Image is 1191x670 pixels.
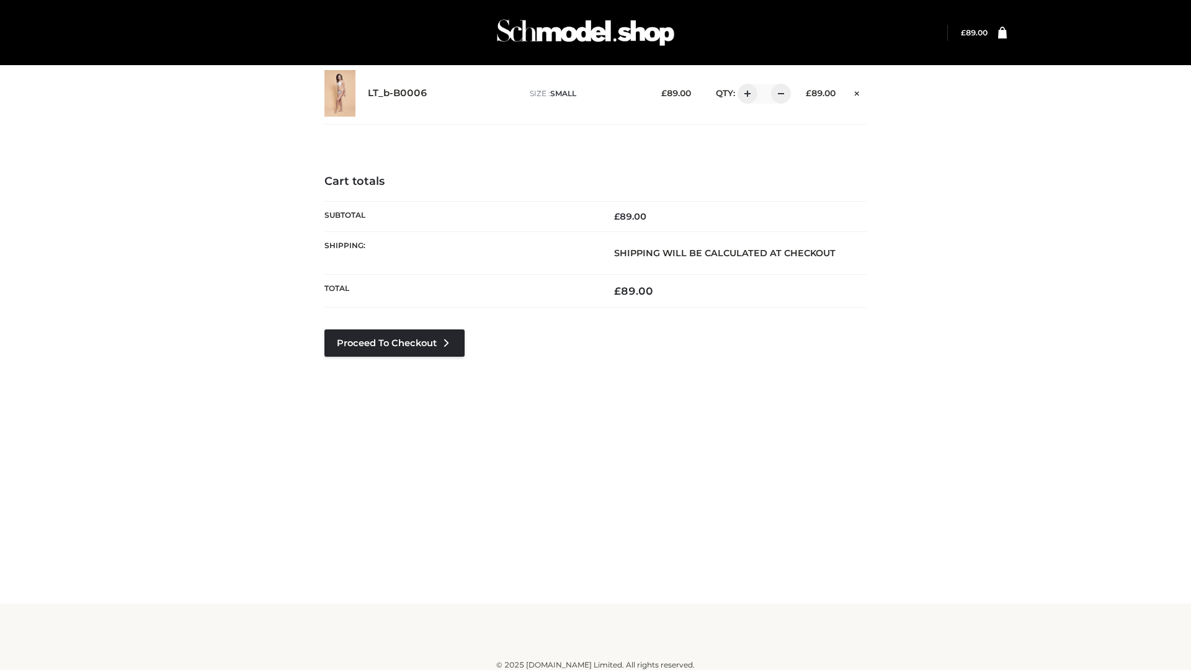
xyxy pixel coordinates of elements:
[368,87,427,99] a: LT_b-B0006
[806,88,836,98] bdi: 89.00
[614,211,620,222] span: £
[324,231,595,274] th: Shipping:
[324,329,465,357] a: Proceed to Checkout
[961,28,988,37] bdi: 89.00
[614,248,836,259] strong: Shipping will be calculated at checkout
[661,88,691,98] bdi: 89.00
[961,28,988,37] a: £89.00
[550,89,576,98] span: SMALL
[961,28,966,37] span: £
[806,88,811,98] span: £
[848,84,867,100] a: Remove this item
[324,175,867,189] h4: Cart totals
[530,88,642,99] p: size :
[493,8,679,57] img: Schmodel Admin 964
[324,70,355,117] img: LT_b-B0006 - SMALL
[614,211,646,222] bdi: 89.00
[703,84,787,104] div: QTY:
[661,88,667,98] span: £
[614,285,653,297] bdi: 89.00
[324,201,595,231] th: Subtotal
[324,275,595,308] th: Total
[614,285,621,297] span: £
